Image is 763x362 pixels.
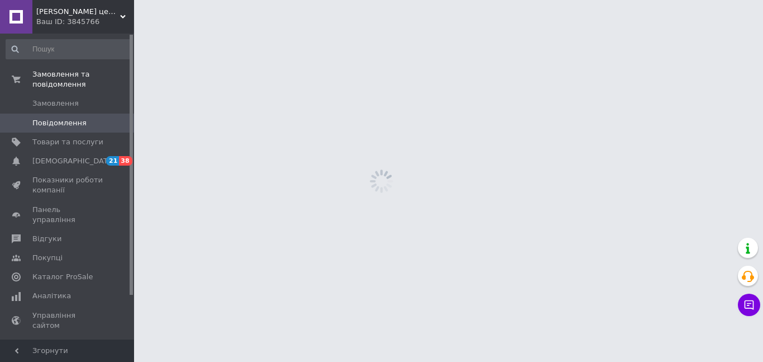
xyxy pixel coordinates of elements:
[32,98,79,109] span: Замовлення
[32,156,115,166] span: [DEMOGRAPHIC_DATA]
[32,311,103,331] span: Управління сайтом
[106,156,119,166] span: 21
[32,272,93,282] span: Каталог ProSale
[36,7,120,17] span: Садовий центр Велет www.velet.com.ua
[32,291,71,301] span: Аналітика
[119,156,132,166] span: 38
[32,205,103,225] span: Панель управління
[36,17,134,27] div: Ваш ID: 3845766
[738,294,760,316] button: Чат з покупцем
[32,69,134,90] span: Замовлення та повідомлення
[32,137,103,147] span: Товари та послуги
[32,253,63,263] span: Покупці
[6,39,132,59] input: Пошук
[32,118,87,128] span: Повідомлення
[32,175,103,195] span: Показники роботи компанії
[32,234,61,244] span: Відгуки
